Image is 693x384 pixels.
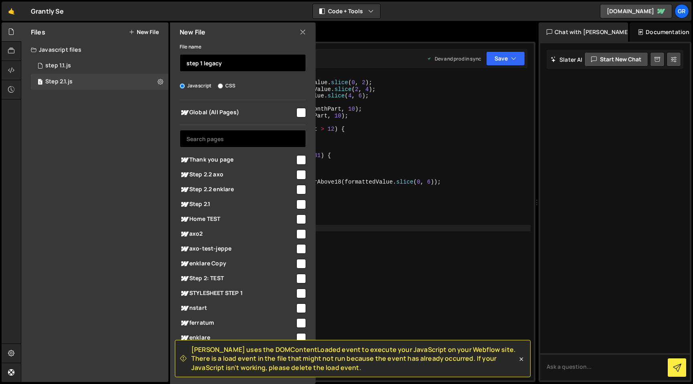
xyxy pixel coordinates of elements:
[180,259,295,269] span: enklare Copy
[38,79,43,86] span: 1
[180,289,295,298] span: STYLESHEET STEP 1
[45,62,71,69] div: step 1.1.js
[630,22,691,42] div: Documentation
[539,22,628,42] div: Chat with [PERSON_NAME]
[180,318,295,328] span: ferratum
[31,74,168,90] div: 17093/47128.js
[180,214,295,224] span: Home TEST
[31,6,64,16] div: Grantly Se
[180,229,295,239] span: axo2
[313,4,380,18] button: Code + Tools
[45,78,73,85] div: Step 2.1.js
[180,28,205,36] h2: New File
[427,55,481,62] div: Dev and prod in sync
[31,58,168,74] div: 17093/47129.js
[180,54,306,72] input: Name
[2,2,21,21] a: 🤙
[180,82,212,90] label: Javascript
[180,108,295,117] span: Global (All Pages)
[180,155,295,165] span: Thank you page
[600,4,672,18] a: [DOMAIN_NAME]
[180,170,295,180] span: Step 2.2 axo
[191,345,517,372] span: [PERSON_NAME] uses the DOMContentLoaded event to execute your JavaScript on your Webflow site. Th...
[180,185,295,194] span: Step 2.2 enklare
[180,43,201,51] label: File name
[180,200,295,209] span: Step 2.1
[180,274,295,283] span: Step 2: TEST
[584,52,648,67] button: Start new chat
[129,29,159,35] button: New File
[180,333,295,343] span: enklare
[218,82,235,90] label: CSS
[551,56,583,63] h2: Slater AI
[31,28,45,36] h2: Files
[180,83,185,89] input: Javascript
[486,51,525,66] button: Save
[180,130,306,148] input: Search pages
[675,4,689,18] a: Gr
[21,42,168,58] div: Javascript files
[180,244,295,254] span: axo-test-jeppe
[218,83,223,89] input: CSS
[180,303,295,313] span: nstart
